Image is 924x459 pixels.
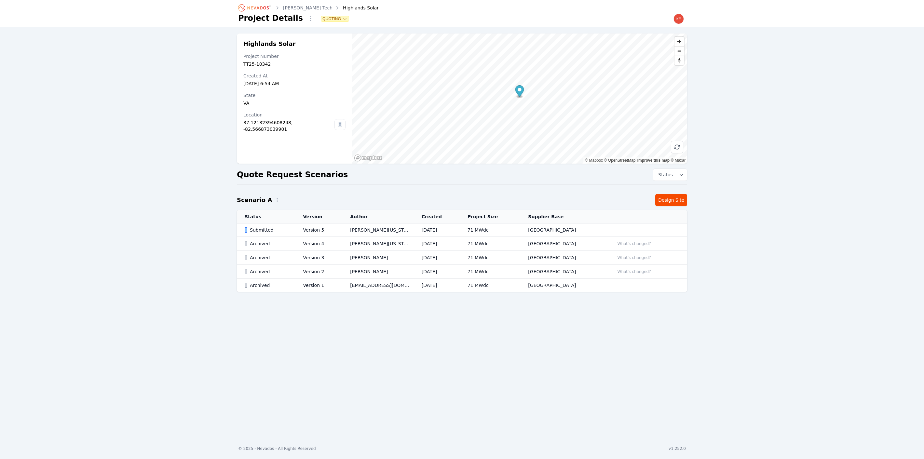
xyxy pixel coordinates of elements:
button: Zoom in [674,37,684,46]
th: Author [342,210,414,223]
td: [GEOGRAPHIC_DATA] [520,237,606,251]
a: OpenStreetMap [604,158,636,163]
div: [DATE] 6:54 AM [243,80,346,87]
td: [GEOGRAPHIC_DATA] [520,223,606,237]
button: Quoting [321,16,349,21]
tr: ArchivedVersion 3[PERSON_NAME][DATE]71 MWdc[GEOGRAPHIC_DATA]What's changed? [237,251,687,265]
td: [GEOGRAPHIC_DATA] [520,251,606,265]
div: State [243,92,346,99]
div: TT25-10342 [243,61,346,67]
td: [PERSON_NAME] [342,251,414,265]
div: Archived [245,268,292,275]
div: © 2025 - Nevados - All Rights Reserved [238,446,316,451]
td: [DATE] [414,223,460,237]
a: Maxar [671,158,686,163]
td: [PERSON_NAME][US_STATE] [342,223,414,237]
td: [DATE] [414,237,460,251]
th: Status [237,210,295,223]
td: 71 MWdc [460,223,521,237]
tr: ArchivedVersion 4[PERSON_NAME][US_STATE][DATE]71 MWdc[GEOGRAPHIC_DATA]What's changed? [237,237,687,251]
a: Design Site [655,194,687,206]
div: Submitted [245,227,292,233]
td: Version 4 [295,237,343,251]
td: [EMAIL_ADDRESS][DOMAIN_NAME] [342,279,414,292]
div: VA [243,100,346,106]
div: Created At [243,73,346,79]
div: Archived [245,282,292,289]
td: [DATE] [414,251,460,265]
button: Zoom out [674,46,684,56]
th: Version [295,210,343,223]
th: Supplier Base [520,210,606,223]
div: Map marker [515,85,524,99]
div: Highlands Solar [334,5,379,11]
div: Archived [245,240,292,247]
td: Version 2 [295,265,343,279]
a: Mapbox [585,158,603,163]
h2: Highlands Solar [243,40,346,48]
h1: Project Details [238,13,303,23]
nav: Breadcrumb [238,3,379,13]
canvas: Map [352,34,687,164]
span: Status [656,171,673,178]
a: [PERSON_NAME] Tech [283,5,333,11]
h2: Quote Request Scenarios [237,169,348,180]
th: Created [414,210,460,223]
h2: Scenario A [237,196,272,205]
td: [GEOGRAPHIC_DATA] [520,265,606,279]
div: Location [243,112,334,118]
td: Version 5 [295,223,343,237]
td: Version 3 [295,251,343,265]
td: 71 MWdc [460,279,521,292]
a: Improve this map [637,158,670,163]
tr: SubmittedVersion 5[PERSON_NAME][US_STATE][DATE]71 MWdc[GEOGRAPHIC_DATA] [237,223,687,237]
td: [PERSON_NAME][US_STATE] [342,237,414,251]
td: Version 1 [295,279,343,292]
button: Status [653,169,687,181]
th: Project Size [460,210,521,223]
td: 71 MWdc [460,265,521,279]
span: Zoom out [674,47,684,56]
td: 71 MWdc [460,237,521,251]
button: What's changed? [615,240,654,247]
td: [PERSON_NAME] [342,265,414,279]
div: 37.12132394608248, -82.566873039901 [243,119,334,132]
button: What's changed? [615,268,654,275]
img: kevin.west@nevados.solar [673,14,684,24]
div: v1.252.0 [669,446,686,451]
td: [DATE] [414,265,460,279]
td: [GEOGRAPHIC_DATA] [520,279,606,292]
td: 71 MWdc [460,251,521,265]
button: What's changed? [615,254,654,261]
tr: ArchivedVersion 1[EMAIL_ADDRESS][DOMAIN_NAME][DATE]71 MWdc[GEOGRAPHIC_DATA] [237,279,687,292]
button: Reset bearing to north [674,56,684,65]
div: Archived [245,254,292,261]
div: Project Number [243,53,346,60]
td: [DATE] [414,279,460,292]
a: Mapbox homepage [354,154,383,162]
tr: ArchivedVersion 2[PERSON_NAME][DATE]71 MWdc[GEOGRAPHIC_DATA]What's changed? [237,265,687,279]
